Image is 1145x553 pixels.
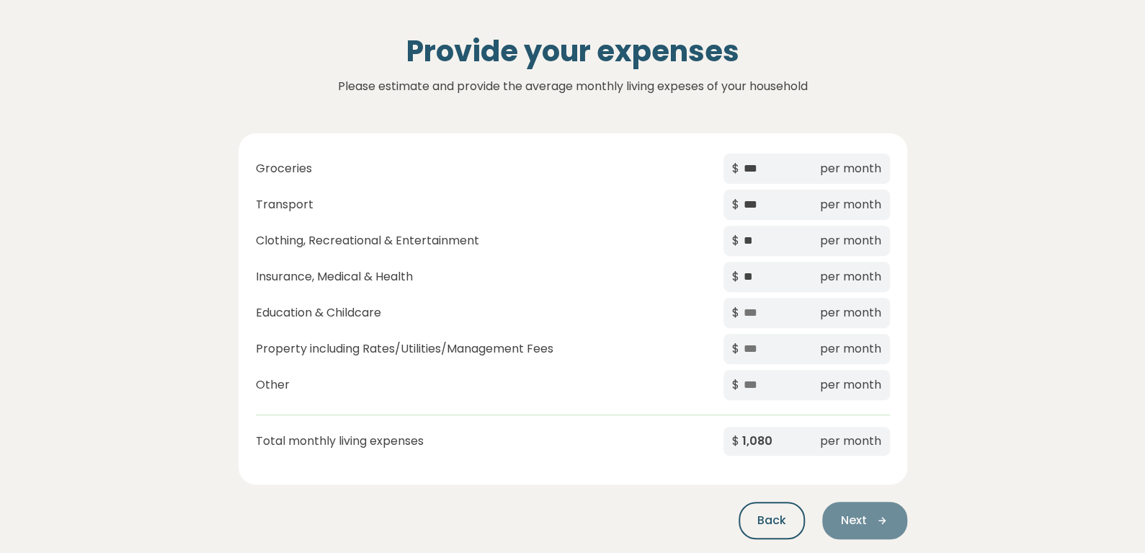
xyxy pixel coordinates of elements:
span: Back [757,512,786,529]
span: $ [732,376,739,394]
span: Property including Rates/Utilities/Management Fees [256,340,553,357]
span: per month [820,433,881,450]
iframe: Chat Widget [1073,484,1145,553]
span: Total monthly living expenses [256,433,424,449]
span: Clothing, Recreational & Entertainment [256,232,479,249]
h1: Provide your expenses [89,34,1057,68]
span: $ [732,268,739,286]
span: $ [732,340,739,358]
span: Groceries [256,160,312,177]
span: per month [820,304,881,322]
span: $ [732,433,739,450]
span: Education & Childcare [256,304,381,321]
span: Insurance, Medical & Health [256,268,413,285]
div: 1,080 [742,433,814,450]
span: per month [820,160,881,177]
span: $ [732,232,739,249]
span: $ [732,196,739,213]
span: per month [820,268,881,286]
span: per month [820,232,881,249]
button: Back [739,502,805,539]
span: $ [732,304,739,322]
span: per month [820,340,881,358]
span: per month [820,196,881,213]
span: Other [256,376,290,393]
span: $ [732,160,739,177]
span: per month [820,376,881,394]
p: Please estimate and provide the average monthly living expeses of your household [213,77,933,96]
span: Transport [256,196,313,213]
